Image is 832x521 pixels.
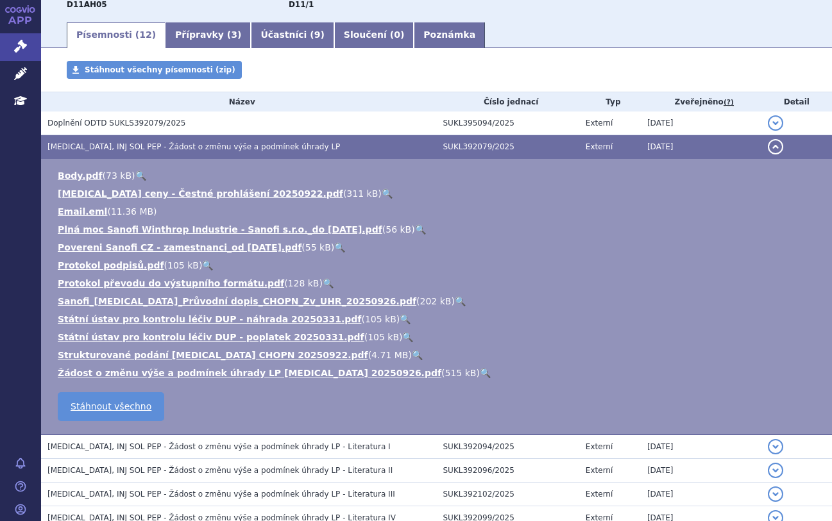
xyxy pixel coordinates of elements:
[58,332,364,342] a: Státní ústav pro kontrolu léčiv DUP - poplatek 20250331.pdf
[437,135,579,159] td: SUKL392079/2025
[641,434,761,459] td: [DATE]
[480,368,491,378] a: 🔍
[768,486,783,502] button: detail
[58,368,441,378] a: Žádost o změnu výše a podmínek úhrady LP [MEDICAL_DATA] 20250926.pdf
[58,205,819,218] li: ( )
[314,29,321,40] span: 9
[67,61,242,79] a: Stáhnout všechny písemnosti (zip)
[415,224,426,235] a: 🔍
[202,260,213,270] a: 🔍
[724,98,734,107] abbr: (?)
[323,278,334,288] a: 🔍
[334,242,345,252] a: 🔍
[58,224,382,235] a: Plná moc Sanofi Winthrop Industrie - Sanofi s.r.o._do [DATE].pdf
[58,295,819,308] li: ( )
[106,170,132,181] span: 73 kB
[111,206,153,217] span: 11.36 MB
[288,278,319,288] span: 128 kB
[58,367,819,379] li: ( )
[586,466,613,475] span: Externí
[586,442,613,451] span: Externí
[47,119,185,128] span: Doplnění ODTD SUKLS392079/2025
[394,29,400,40] span: 0
[139,29,151,40] span: 12
[641,112,761,135] td: [DATE]
[47,466,393,475] span: DUPIXENT, INJ SOL PEP - Žádost o změnu výše a podmínek úhrady LP - Literatura II
[166,22,251,48] a: Přípravky (3)
[47,490,395,499] span: DUPIXENT, INJ SOL PEP - Žádost o změnu výše a podmínek úhrady LP - Literatura III
[586,119,613,128] span: Externí
[346,188,378,199] span: 311 kB
[386,224,411,235] span: 56 kB
[58,187,819,200] li: ( )
[58,313,819,326] li: ( )
[47,442,391,451] span: DUPIXENT, INJ SOL PEP - Žádost o změnu výše a podmínek úhrady LP - Literatura I
[420,296,452,306] span: 202 kB
[58,223,819,236] li: ( )
[58,349,819,361] li: ( )
[58,259,819,272] li: ( )
[305,242,331,252] span: 55 kB
[47,142,340,151] span: DUPIXENT, INJ SOL PEP - Žádost o změnu výše a podmínek úhrady LP
[58,260,164,270] a: Protokol podpisů.pdf
[586,142,613,151] span: Externí
[251,22,334,48] a: Účastníci (9)
[641,459,761,483] td: [DATE]
[579,92,641,112] th: Typ
[368,332,399,342] span: 105 kB
[41,92,437,112] th: Název
[58,241,819,254] li: ( )
[437,92,579,112] th: Číslo jednací
[437,112,579,135] td: SUKL395094/2025
[85,65,235,74] span: Stáhnout všechny písemnosti (zip)
[58,278,284,288] a: Protokol převodu do výstupního formátu.pdf
[437,459,579,483] td: SUKL392096/2025
[445,368,477,378] span: 515 kB
[58,331,819,343] li: ( )
[58,169,819,182] li: ( )
[412,350,423,360] a: 🔍
[768,115,783,131] button: detail
[400,314,411,324] a: 🔍
[455,296,466,306] a: 🔍
[402,332,413,342] a: 🔍
[641,483,761,506] td: [DATE]
[334,22,414,48] a: Sloučení (0)
[58,170,103,181] a: Body.pdf
[768,439,783,454] button: detail
[586,490,613,499] span: Externí
[437,434,579,459] td: SUKL392094/2025
[58,188,343,199] a: [MEDICAL_DATA] ceny - Čestné prohlášení 20250922.pdf
[641,92,761,112] th: Zveřejněno
[58,206,107,217] a: Email.eml
[768,139,783,154] button: detail
[371,350,408,360] span: 4.71 MB
[58,242,301,252] a: Povereni Sanofi CZ - zamestnanci_od [DATE].pdf
[382,188,393,199] a: 🔍
[67,22,166,48] a: Písemnosti (12)
[58,277,819,290] li: ( )
[58,314,361,324] a: Státní ústav pro kontrolu léčiv DUP - náhrada 20250331.pdf
[167,260,199,270] span: 105 kB
[58,392,164,421] a: Stáhnout všechno
[768,463,783,478] button: detail
[414,22,485,48] a: Poznámka
[437,483,579,506] td: SUKL392102/2025
[365,314,396,324] span: 105 kB
[641,135,761,159] td: [DATE]
[58,296,416,306] a: Sanofi_[MEDICAL_DATA]_Průvodní dopis_CHOPN_Zv_UHR_20250926.pdf
[231,29,237,40] span: 3
[58,350,368,360] a: Strukturované podání [MEDICAL_DATA] CHOPN 20250922.pdf
[135,170,146,181] a: 🔍
[761,92,832,112] th: Detail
